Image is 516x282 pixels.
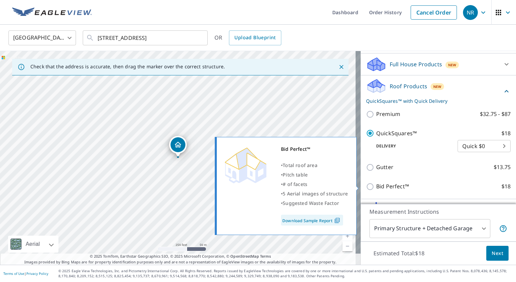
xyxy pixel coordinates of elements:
a: Terms of Use [3,271,24,276]
p: Delivery [366,143,458,149]
div: Primary Structure + Detached Garage [369,219,490,238]
div: • [281,189,348,198]
a: Cancel Order [411,5,457,20]
span: # of facets [283,181,307,187]
div: Solar ProductsNew [366,202,511,218]
a: Upload Blueprint [229,30,281,45]
div: • [281,170,348,180]
div: Full House ProductsNew [366,56,511,72]
p: $18 [501,182,511,191]
div: • [281,180,348,189]
div: Aerial [8,236,58,253]
p: Gutter [376,163,393,171]
span: Total roof area [283,162,317,168]
p: Estimated Total: $18 [368,246,430,261]
span: 5 Aerial images of structure [283,190,348,197]
span: Suggested Waste Factor [283,200,339,206]
p: $13.75 [494,163,511,171]
p: Check that the address is accurate, then drag the marker over the correct structure. [30,64,225,70]
div: Roof ProductsNewQuickSquares™ with Quick Delivery [366,78,511,104]
a: Terms [260,254,271,259]
p: Bid Perfect™ [376,182,409,191]
span: © 2025 TomTom, Earthstar Geographics SIO, © 2025 Microsoft Corporation, © [90,254,271,259]
div: • [281,198,348,208]
p: Premium [376,110,400,118]
div: OR [214,30,281,45]
div: NR [463,5,478,20]
img: Premium [222,144,269,185]
a: Download Sample Report [281,215,343,226]
a: Current Level 17, Zoom Out [342,241,353,251]
a: OpenStreetMap [230,254,259,259]
span: Next [492,249,503,258]
div: • [281,161,348,170]
span: New [433,84,442,89]
div: Bid Perfect™ [281,144,348,154]
p: QuickSquares™ [376,129,417,138]
button: Close [337,63,346,71]
p: © 2025 Eagle View Technologies, Inc. and Pictometry International Corp. All Rights Reserved. Repo... [58,268,513,279]
div: Aerial [24,236,42,253]
p: Measurement Instructions [369,208,507,216]
p: $18 [501,129,511,138]
span: Your report will include the primary structure and a detached garage if one exists. [499,225,507,233]
span: Pitch table [283,171,308,178]
span: Upload Blueprint [234,33,276,42]
p: Full House Products [390,60,442,68]
img: EV Logo [12,7,92,18]
a: Privacy Policy [26,271,48,276]
p: QuickSquares™ with Quick Delivery [366,97,502,104]
p: $32.75 - $87 [480,110,511,118]
button: Next [486,246,509,261]
p: | [3,272,48,276]
div: Quick $0 [458,137,511,156]
img: Pdf Icon [333,217,342,224]
div: [GEOGRAPHIC_DATA] [8,28,76,47]
input: Search by address or latitude-longitude [98,28,194,47]
span: New [448,62,457,68]
p: Roof Products [390,82,427,90]
div: Dropped pin, building 1, Residential property, 3020 N Kolmar Ave Chicago, IL 60641 [169,136,187,157]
